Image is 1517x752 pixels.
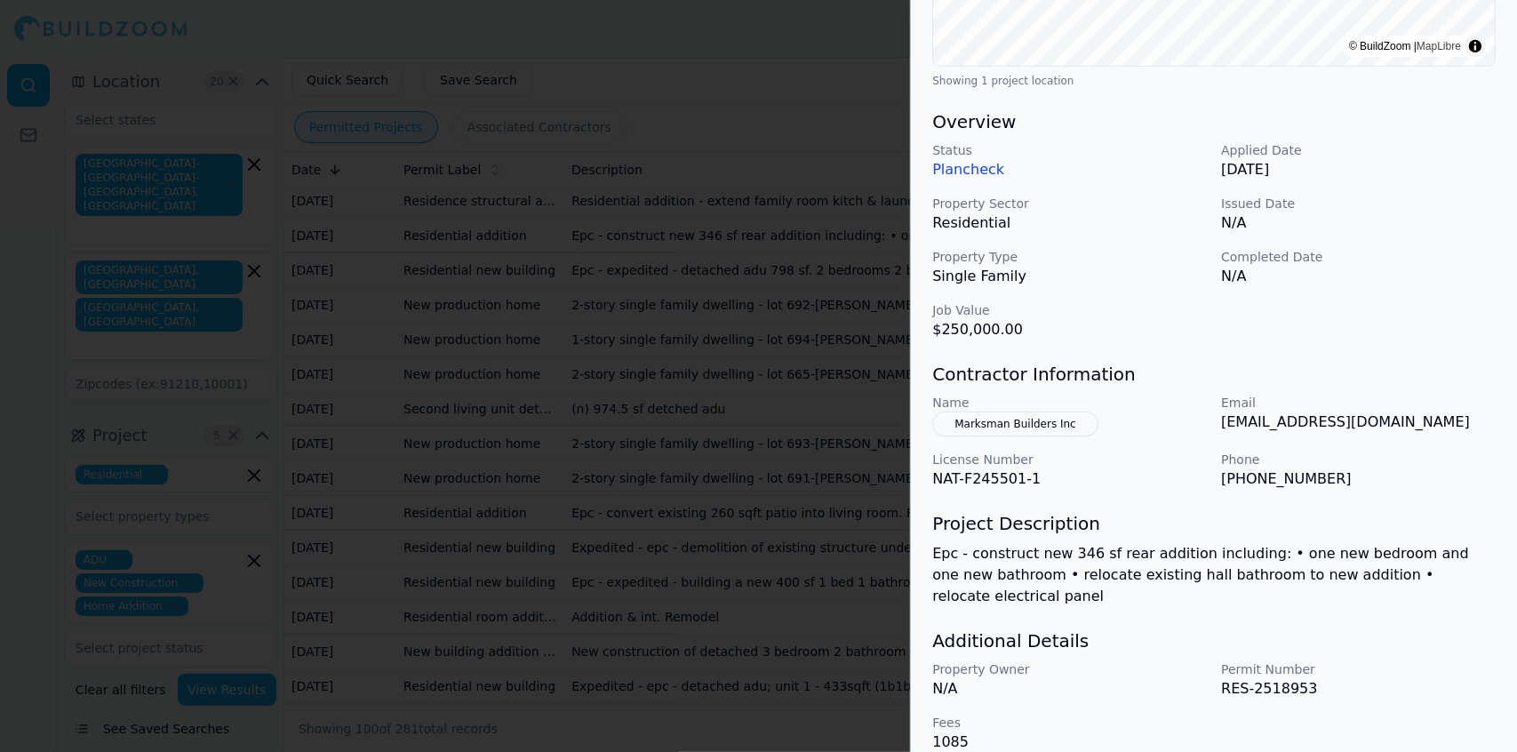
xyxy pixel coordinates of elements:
button: Marksman Builders Inc [932,412,1098,436]
div: © BuildZoom | [1349,37,1461,55]
div: Showing 1 project location [932,74,1496,88]
p: Phone [1221,451,1496,468]
p: Fees [932,714,1207,732]
h3: Overview [932,109,1496,134]
p: Applied Date [1221,141,1496,159]
p: Email [1221,394,1496,412]
p: Residential [932,212,1207,234]
p: [PHONE_NUMBER] [1221,468,1496,490]
p: [EMAIL_ADDRESS][DOMAIN_NAME] [1221,412,1496,433]
p: N/A [1221,266,1496,287]
p: N/A [932,678,1207,700]
a: MapLibre [1417,40,1461,52]
p: Job Value [932,301,1207,319]
summary: Toggle attribution [1465,36,1486,57]
p: Issued Date [1221,195,1496,212]
p: Epc - construct new 346 sf rear addition including: • one new bedroom and one new bathroom • relo... [932,543,1496,607]
p: Permit Number [1221,660,1496,678]
h3: Contractor Information [932,362,1496,387]
p: N/A [1221,212,1496,234]
h3: Project Description [932,511,1496,536]
p: RES-2518953 [1221,678,1496,700]
p: $250,000.00 [932,319,1207,340]
p: Plancheck [932,159,1207,180]
p: Completed Date [1221,248,1496,266]
p: Status [932,141,1207,159]
p: License Number [932,451,1207,468]
h3: Additional Details [932,628,1496,653]
p: Name [932,394,1207,412]
p: Single Family [932,266,1207,287]
p: Property Type [932,248,1207,266]
p: NAT-F245501-1 [932,468,1207,490]
p: Property Owner [932,660,1207,678]
p: [DATE] [1221,159,1496,180]
p: Property Sector [932,195,1207,212]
